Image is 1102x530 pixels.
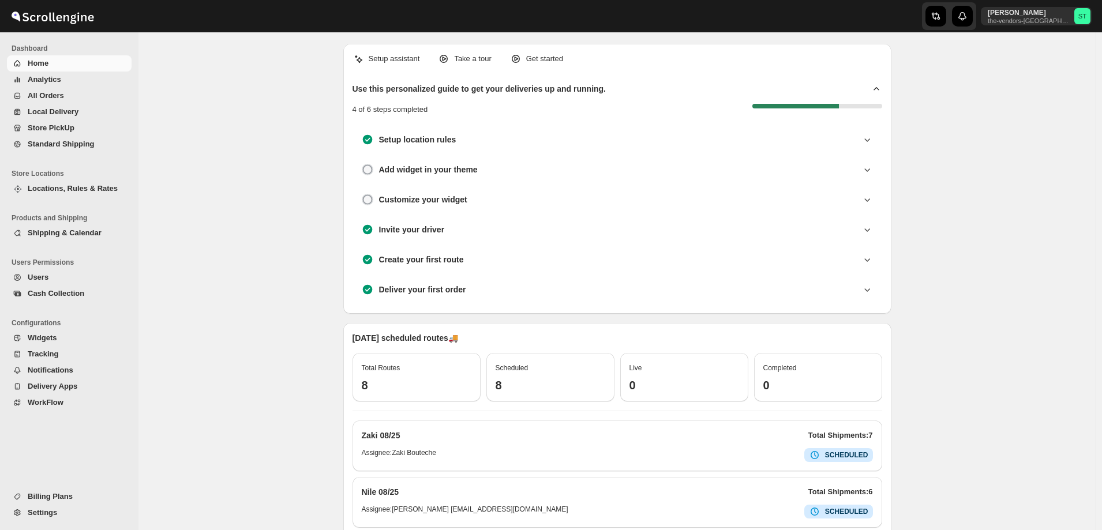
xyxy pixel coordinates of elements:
span: Users [28,273,48,281]
p: [DATE] scheduled routes 🚚 [353,332,882,344]
p: Total Shipments: 7 [808,430,873,441]
span: Cash Collection [28,289,84,298]
span: Tracking [28,349,58,358]
p: Get started [526,53,563,65]
span: Local Delivery [28,107,78,116]
h2: Use this personalized guide to get your deliveries up and running. [353,83,606,95]
span: Users Permissions [12,258,133,267]
span: Scheduled [496,364,528,372]
span: Store PickUp [28,123,74,132]
button: Locations, Rules & Rates [7,181,132,197]
span: WorkFlow [28,398,63,407]
span: Store Locations [12,169,133,178]
h3: Customize your widget [379,194,467,205]
span: Dashboard [12,44,133,53]
b: SCHEDULED [825,451,868,459]
button: Users [7,269,132,285]
img: ScrollEngine [9,2,96,31]
span: Analytics [28,75,61,84]
button: Notifications [7,362,132,378]
span: Simcha Trieger [1074,8,1090,24]
h3: Setup location rules [379,134,456,145]
p: [PERSON_NAME] [988,8,1070,17]
b: SCHEDULED [825,508,868,516]
p: the-vendors-[GEOGRAPHIC_DATA] [988,17,1070,24]
span: Delivery Apps [28,382,77,390]
h3: Create your first route [379,254,464,265]
h6: Assignee: [PERSON_NAME] [EMAIL_ADDRESS][DOMAIN_NAME] [362,505,568,518]
p: Take a tour [454,53,491,65]
button: Tracking [7,346,132,362]
button: Widgets [7,330,132,346]
button: Settings [7,505,132,521]
h3: 0 [763,378,873,392]
p: Setup assistant [369,53,420,65]
h3: Deliver your first order [379,284,466,295]
p: Total Shipments: 6 [808,486,873,498]
span: Settings [28,508,57,517]
button: Delivery Apps [7,378,132,394]
h2: Zaki 08/25 [362,430,400,441]
h3: 8 [362,378,471,392]
span: All Orders [28,91,64,100]
button: Billing Plans [7,488,132,505]
span: Shipping & Calendar [28,228,102,237]
button: WorkFlow [7,394,132,411]
button: Home [7,55,132,72]
span: Widgets [28,333,57,342]
h3: Add widget in your theme [379,164,478,175]
h2: Nile 08/25 [362,486,399,498]
button: Cash Collection [7,285,132,302]
span: Locations, Rules & Rates [28,184,118,193]
span: Home [28,59,48,67]
span: Completed [763,364,797,372]
span: Configurations [12,318,133,328]
h3: 8 [496,378,605,392]
span: Products and Shipping [12,213,133,223]
button: All Orders [7,88,132,104]
button: Shipping & Calendar [7,225,132,241]
span: Total Routes [362,364,400,372]
span: Notifications [28,366,73,374]
text: ST [1078,13,1086,20]
p: 4 of 6 steps completed [353,104,428,115]
button: User menu [981,7,1092,25]
span: Live [629,364,642,372]
button: Analytics [7,72,132,88]
h3: Invite your driver [379,224,445,235]
span: Billing Plans [28,492,73,501]
span: Standard Shipping [28,140,95,148]
h3: 0 [629,378,739,392]
h6: Assignee: Zaki Bouteche [362,448,436,462]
